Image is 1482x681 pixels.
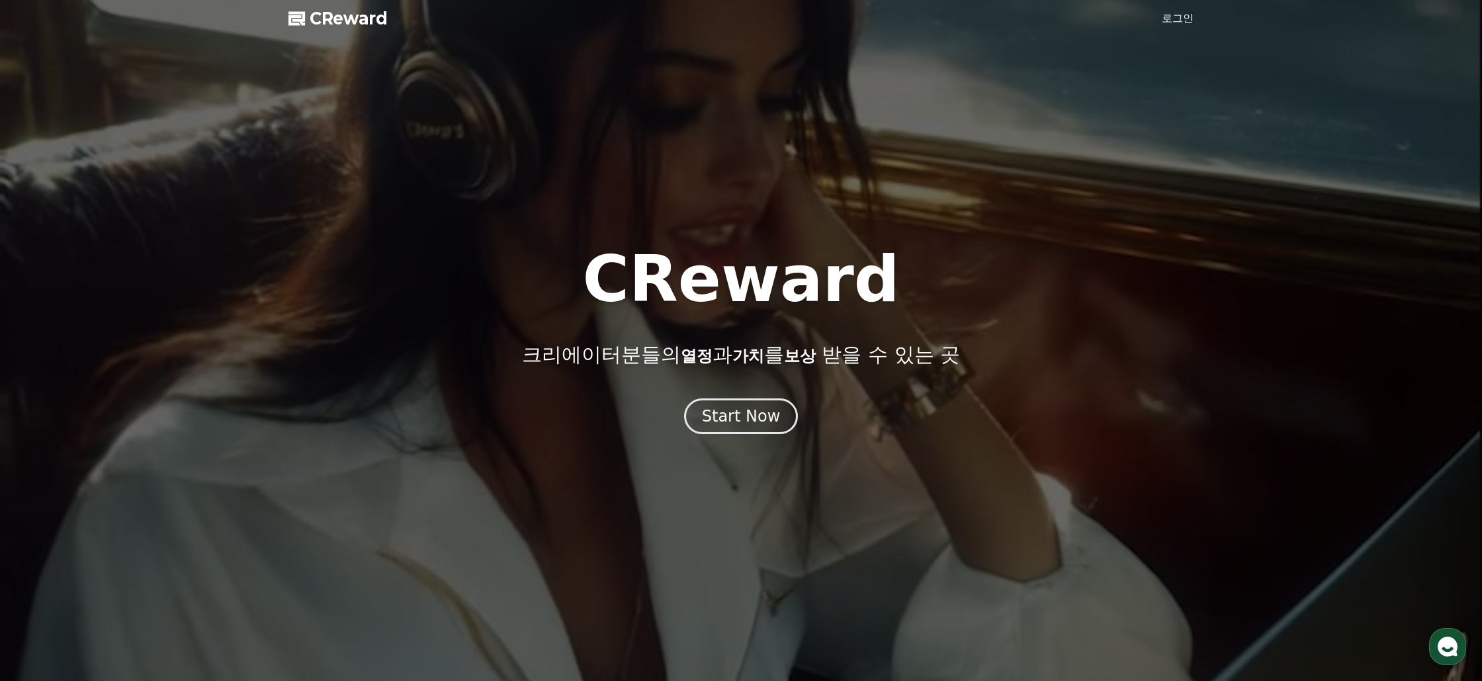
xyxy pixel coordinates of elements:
div: Start Now [702,406,781,427]
a: 설정 [171,420,254,453]
span: 보상 [784,347,816,365]
a: Start Now [684,412,799,424]
p: 크리에이터분들의 과 를 받을 수 있는 곳 [522,343,960,367]
a: 대화 [87,420,171,453]
span: 홈 [42,439,50,450]
span: 설정 [204,439,220,450]
button: Start Now [684,398,799,434]
a: CReward [288,8,388,29]
span: 대화 [121,440,137,451]
span: 열정 [681,347,713,365]
span: CReward [310,8,388,29]
a: 홈 [4,420,87,453]
a: 로그인 [1162,11,1194,26]
span: 가치 [732,347,764,365]
h1: CReward [582,248,899,311]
